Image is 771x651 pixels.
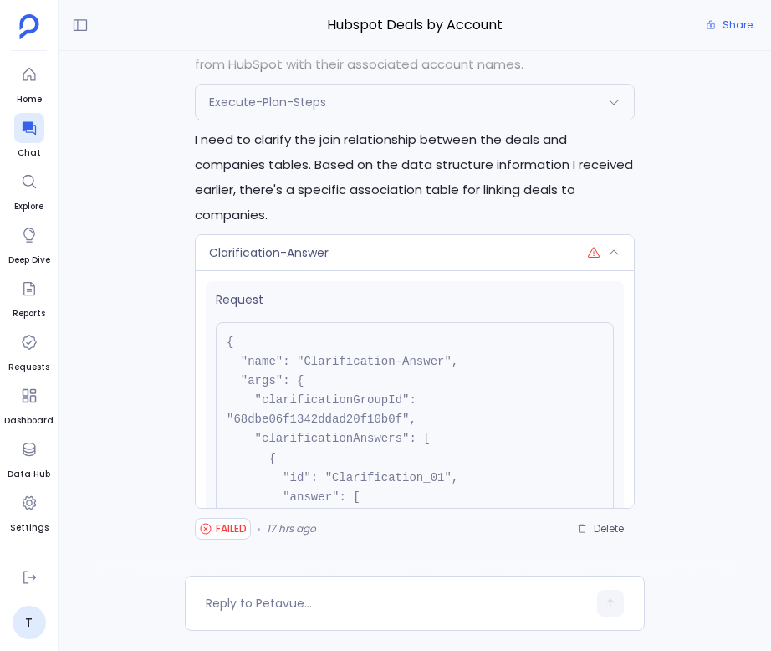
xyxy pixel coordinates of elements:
a: T [13,606,46,639]
button: Delete [566,516,635,541]
span: 17 hrs ago [267,522,316,536]
a: Requests [8,327,49,374]
a: Dashboard [4,381,54,428]
a: Explore [14,167,44,213]
span: Reports [13,307,45,320]
a: Deep Dive [8,220,50,267]
a: Chat [14,113,44,160]
span: Request [216,291,614,309]
span: FAILED [216,522,247,536]
span: Share [722,18,753,32]
a: Home [14,59,44,106]
span: Explore [14,200,44,213]
span: Settings [10,521,49,535]
a: Settings [10,488,49,535]
span: Hubspot Deals by Account [219,14,611,36]
img: petavue logo [19,14,39,39]
span: Home [14,93,44,106]
span: Clarification-Answer [209,244,329,261]
span: Requests [8,361,49,374]
span: Deep Dive [8,254,50,267]
a: Reports [13,274,45,320]
a: Data Hub [8,434,50,481]
span: Chat [14,146,44,160]
span: Execute-Plan-Steps [209,94,326,110]
p: I need to clarify the join relationship between the deals and companies tables. Based on the data... [195,127,635,228]
button: Share [696,13,763,37]
span: Data Hub [8,468,50,481]
span: Dashboard [4,414,54,428]
span: Delete [594,522,624,536]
